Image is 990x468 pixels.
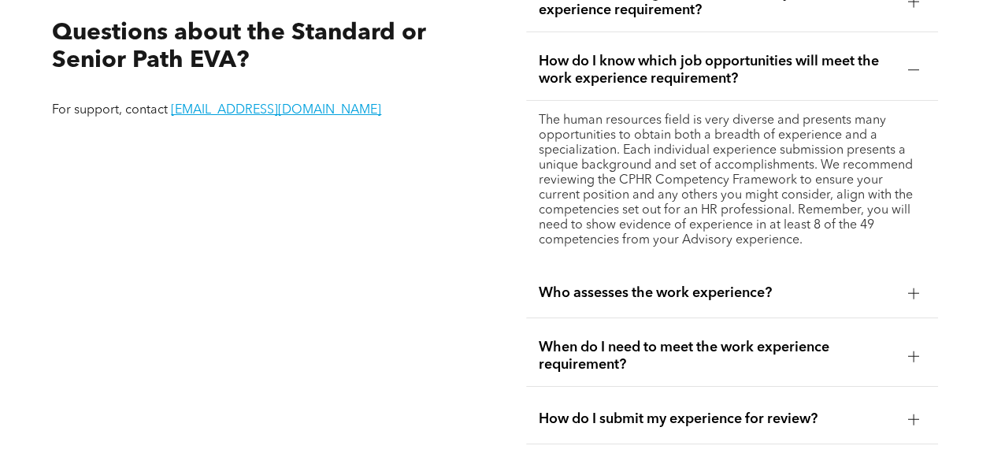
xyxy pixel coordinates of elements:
a: [EMAIL_ADDRESS][DOMAIN_NAME] [171,104,381,117]
span: Who assesses the work experience? [539,284,895,302]
span: How do I know which job opportunities will meet the work experience requirement? [539,53,895,87]
p: The human resources field is very diverse and presents many opportunities to obtain both a breadt... [539,113,925,248]
span: When do I need to meet the work experience requirement? [539,339,895,373]
span: For support, contact [52,104,168,117]
span: How do I submit my experience for review? [539,410,895,428]
span: Questions about the Standard or Senior Path EVA? [52,21,426,72]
